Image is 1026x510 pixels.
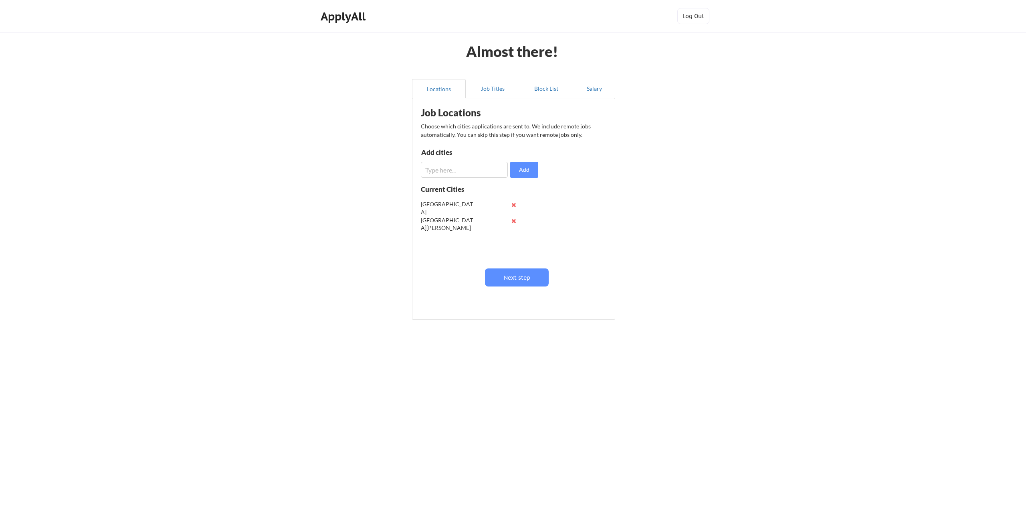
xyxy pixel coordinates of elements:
div: Add cities [421,149,504,156]
div: Almost there! [456,44,568,59]
div: Job Locations [421,108,522,118]
button: Log Out [677,8,709,24]
input: Type here... [421,162,508,178]
button: Job Titles [466,79,519,98]
button: Next step [485,268,549,286]
button: Add [510,162,538,178]
div: [GEOGRAPHIC_DATA] [421,200,473,216]
div: Choose which cities applications are sent to. We include remote jobs automatically. You can skip ... [421,122,605,139]
button: Locations [412,79,466,98]
div: ApplyAll [321,10,368,23]
button: Salary [573,79,615,98]
div: Current Cities [421,186,482,193]
div: [GEOGRAPHIC_DATA][PERSON_NAME] [421,216,473,232]
button: Block List [519,79,573,98]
